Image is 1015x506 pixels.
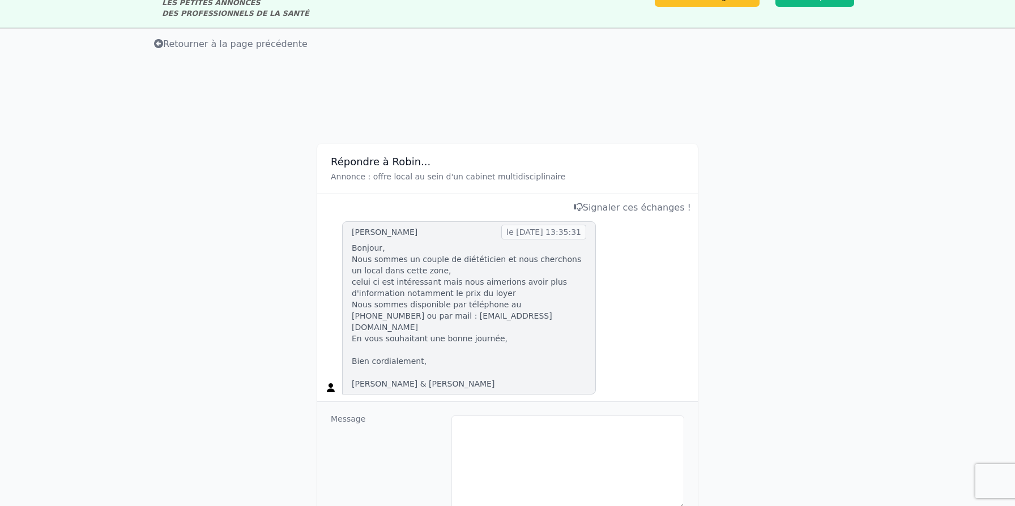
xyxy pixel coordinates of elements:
span: Retourner à la page précédente [154,38,308,49]
div: Signaler ces échanges ! [324,201,691,215]
p: Bonjour, Nous sommes un couple de diététicien et nous cherchons un local dans cette zone, celui c... [352,242,586,389]
p: Annonce : offre local au sein d'un cabinet multidisciplinaire [331,171,684,182]
span: le [DATE] 13:35:31 [501,225,586,239]
div: [PERSON_NAME] [352,226,417,238]
h3: Répondre à Robin... [331,155,684,169]
i: Retourner à la liste [154,39,163,48]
